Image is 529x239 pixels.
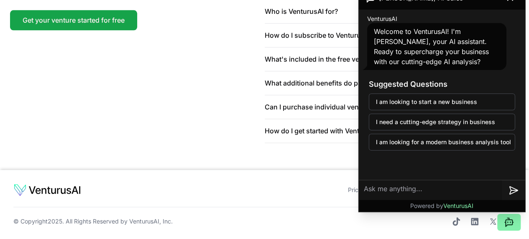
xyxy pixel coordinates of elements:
[129,218,171,225] a: VenturusAI, Inc
[369,94,515,110] button: I am looking to start a new business
[265,47,519,71] button: What's included in the free version?
[13,183,81,197] img: logo
[410,202,473,210] p: Powered by
[443,202,473,209] span: VenturusAI
[369,114,515,130] button: I need a cutting-edge strategy in business
[265,23,519,47] button: How do I subscribe to VenturusAI?
[265,71,519,95] button: What additional benefits do paid plans offer?
[369,134,515,151] button: I am looking for a modern business analysis tool
[10,10,137,30] a: Get your venture started for free
[367,15,397,23] span: VenturusAI
[13,217,173,226] span: © Copyright 2025 . All Rights Reserved by .
[369,78,515,90] h3: Suggested Questions
[348,186,367,193] a: Pricing
[374,27,489,66] span: Welcome to VenturusAI! I'm [PERSON_NAME], your AI assistant. Ready to supercharge your business w...
[265,95,519,119] button: Can I purchase individual venture analyses without a subscription?
[265,119,519,143] button: How do I get started with VenturusAI?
